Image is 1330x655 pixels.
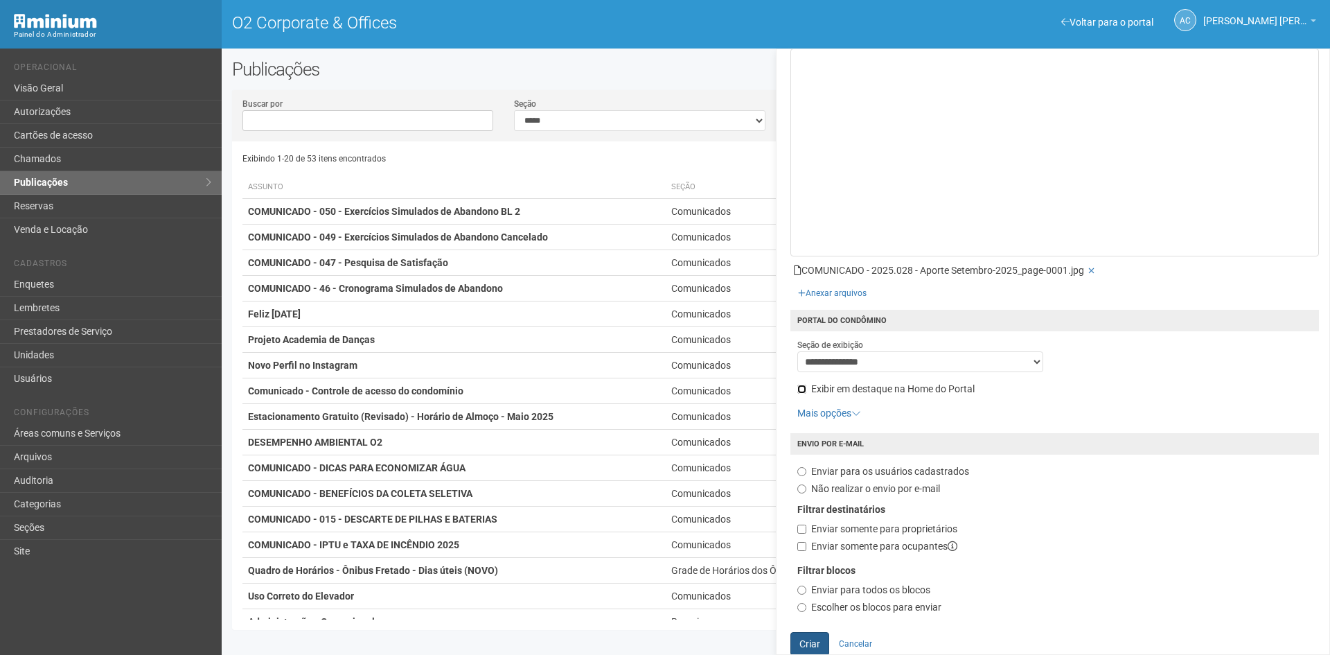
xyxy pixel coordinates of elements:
strong: COMUNICADO - DICAS PARA ECONOMIZAR ÁGUA [248,462,465,473]
span: Ana Carla de Carvalho Silva [1203,2,1307,26]
strong: Administração - Operacional [248,616,375,627]
strong: Novo Perfil no Instagram [248,360,357,371]
td: Comunicados [666,302,853,327]
input: Enviar para todos os blocos [797,586,806,595]
li: Configurações [14,408,211,422]
td: Comunicados [666,276,853,302]
span: Escolher os blocos para enviar [811,602,941,613]
th: Seção [666,176,853,199]
strong: COMUNICADO - 047 - Pesquisa de Satisfação [248,257,448,268]
a: Cancelar [831,634,880,654]
i: Locatários e proprietários que estejam na posse do imóvel [948,541,957,551]
label: Enviar somente para ocupantes [797,540,957,554]
strong: Filtrar blocos [797,565,855,576]
input: Escolher os blocos para enviar [797,603,806,612]
strong: COMUNICADO - 46 - Cronograma Simulados de Abandono [248,283,503,294]
li: Cadastros [14,259,211,273]
strong: COMUNICADO - 050 - Exercícios Simulados de Abandono BL 2 [248,206,520,217]
a: AC [1174,9,1196,31]
strong: Estacionamento Gratuito (Revisado) - Horário de Almoço - Maio 2025 [248,411,553,422]
input: Não realizar o envio por e-mail [797,484,806,494]
strong: DESEMPENHO AMBIENTAL O2 [248,437,382,448]
td: Comunicados [666,584,853,609]
strong: COMUNICADO - 015 - DESCARTE DE PILHAS E BATERIAS [248,514,497,525]
div: Anexar arquivos [790,279,874,299]
label: Buscar por [242,98,283,110]
label: Enviar somente para proprietários [797,523,957,536]
td: Comunicados [666,430,853,455]
span: Não realizar o envio por e-mail [811,483,940,494]
h1: O2 Corporate & Offices [232,14,765,32]
a: Mais opções [797,408,861,419]
li: COMUNICADO - 2025.028 - Aporte Setembro-2025_page-0001.jpg [794,263,1315,279]
span: Exibir em destaque na Home do Portal [811,383,975,394]
strong: COMUNICADO - BENEFÍCIOS DA COLETA SELETIVA [248,488,472,499]
label: Seção de exibição [797,339,863,351]
td: Comunicados [666,404,853,430]
h4: Envio por e-mail [790,433,1319,455]
td: Comunicados [666,199,853,225]
input: Exibir em destaque na Home do Portal [797,385,806,394]
td: Comunicados [666,378,853,404]
td: Comunicados [666,455,853,481]
i: Remover [1088,267,1094,275]
a: Voltar para o portal [1061,17,1153,28]
strong: Comunicado - Controle de acesso do condomínio [248,385,463,396]
label: Seção [514,98,536,110]
td: Comunicados [666,327,853,353]
strong: Feliz [DATE] [248,308,301,320]
td: Ramais [666,609,853,635]
td: Comunicados [666,481,853,507]
strong: Filtrar destinatários [797,504,885,515]
strong: COMUNICADO - IPTU e TAXA DE INCÊNDIO 2025 [248,539,459,550]
li: Operacional [14,62,211,77]
a: [PERSON_NAME] [PERSON_NAME] [1203,17,1316,28]
td: Comunicados [666,225,853,250]
strong: Quadro de Horários - Ônibus Fretado - Dias úteis (NOVO) [248,565,498,576]
img: Minium [14,14,97,28]
td: Comunicados [666,250,853,276]
span: Enviar para todos os blocos [811,584,930,595]
h4: Portal do condômino [790,310,1319,331]
h2: Publicações [232,59,673,80]
td: Comunicados [666,353,853,378]
input: Enviar somente para proprietários [797,525,806,534]
strong: Uso Correto do Elevador [248,591,354,602]
input: Enviar somente para ocupantes [797,542,806,551]
span: Enviar para os usuários cadastrados [811,466,969,477]
th: Assunto [242,176,666,199]
td: Grade de Horários dos Ônibus [666,558,853,584]
div: Exibindo 1-20 de 53 itens encontrados [242,148,777,169]
strong: Projeto Academia de Danças [248,334,375,345]
strong: COMUNICADO - 049 - Exercícios Simulados de Abandono Cancelado [248,232,548,243]
input: Enviar para os usuários cadastrados [797,467,806,476]
td: Comunicados [666,507,853,532]
div: Painel do Administrador [14,28,211,41]
td: Comunicados [666,532,853,558]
